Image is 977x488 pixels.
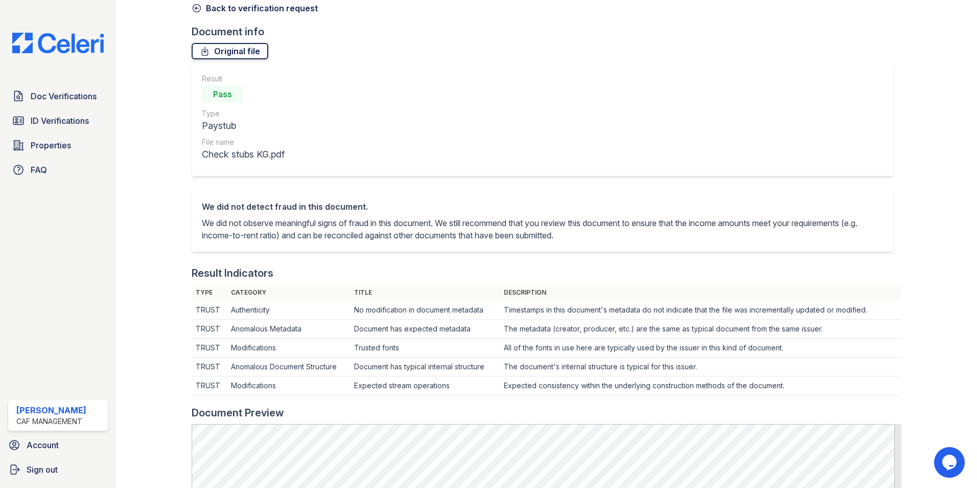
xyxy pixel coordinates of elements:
span: FAQ [31,164,47,176]
a: Properties [8,135,108,156]
td: TRUST [192,320,227,339]
div: Document info [192,25,901,39]
td: Timestamps in this document's metadata do not indicate that the file was incrementally updated or... [500,301,901,320]
td: Anomalous Metadata [227,320,350,339]
div: Document Preview [192,406,284,420]
div: Check stubs KG.pdf [202,147,285,162]
td: The document's internal structure is typical for this issuer. [500,358,901,376]
iframe: chat widget [934,447,967,478]
td: All of the fonts in use here are typically used by the issuer in this kind of document. [500,339,901,358]
th: Category [227,284,350,301]
div: Type [202,108,285,119]
td: TRUST [192,358,227,376]
span: Sign out [27,463,58,476]
td: Document has expected metadata [350,320,500,339]
td: Expected consistency within the underlying construction methods of the document. [500,376,901,395]
div: [PERSON_NAME] [16,404,86,416]
td: Authenticity [227,301,350,320]
td: TRUST [192,301,227,320]
th: Type [192,284,227,301]
a: Sign out [4,459,112,480]
td: Expected stream operations [350,376,500,395]
img: CE_Logo_Blue-a8612792a0a2168367f1c8372b55b34899dd931a85d93a1a3d3e32e68fde9ad4.png [4,33,112,53]
a: Back to verification request [192,2,318,14]
div: Paystub [202,119,285,133]
div: Result Indicators [192,266,273,280]
a: Account [4,435,112,455]
div: Pass [202,86,243,102]
a: Doc Verifications [8,86,108,106]
td: Modifications [227,339,350,358]
div: CAF Management [16,416,86,427]
span: ID Verifications [31,115,89,127]
td: Anomalous Document Structure [227,358,350,376]
p: We did not observe meaningful signs of fraud in this document. We still recommend that you review... [202,217,883,241]
div: We did not detect fraud in this document. [202,201,883,213]
td: TRUST [192,339,227,358]
span: Properties [31,139,71,151]
td: No modification in document metadata [350,301,500,320]
div: Result [202,74,285,84]
div: File name [202,137,285,147]
span: Doc Verifications [31,90,97,102]
td: Modifications [227,376,350,395]
td: Document has typical internal structure [350,358,500,376]
td: The metadata (creator, producer, etc.) are the same as typical document from the same issuer. [500,320,901,339]
td: TRUST [192,376,227,395]
span: Account [27,439,59,451]
td: Trusted fonts [350,339,500,358]
a: ID Verifications [8,110,108,131]
a: FAQ [8,160,108,180]
th: Description [500,284,901,301]
th: Title [350,284,500,301]
a: Original file [192,43,268,59]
